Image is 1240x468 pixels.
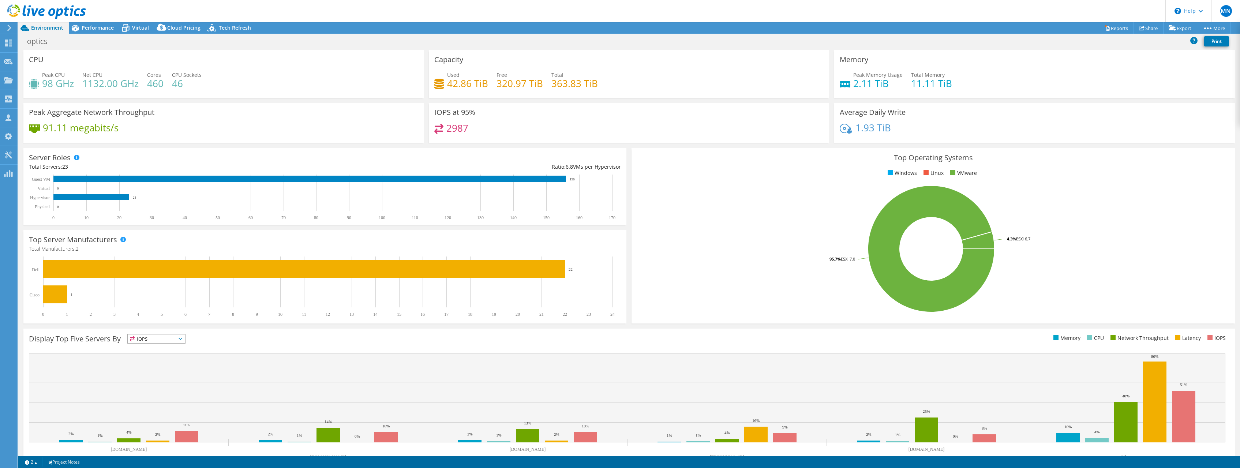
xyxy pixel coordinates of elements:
[412,215,418,220] text: 110
[155,432,161,437] text: 2%
[32,267,40,272] text: Dell
[147,71,161,78] span: Cores
[948,169,977,177] li: VMware
[444,312,449,317] text: 17
[161,312,163,317] text: 5
[447,79,488,87] h4: 42.86 TiB
[1220,5,1232,17] span: MN
[42,71,65,78] span: Peak CPU
[52,215,55,220] text: 0
[468,312,472,317] text: 18
[1206,334,1226,342] li: IOPS
[1052,334,1080,342] li: Memory
[172,71,202,78] span: CPU Sockets
[314,215,318,220] text: 80
[379,215,385,220] text: 100
[1180,382,1187,387] text: 51%
[183,423,190,427] text: 11%
[543,215,550,220] text: 150
[554,432,559,437] text: 2%
[82,79,139,87] h4: 1132.00 GHz
[76,245,79,252] span: 2
[42,457,85,467] a: Project Notes
[510,447,546,452] text: [DOMAIN_NAME]
[497,71,507,78] span: Free
[841,256,855,262] tspan: ESXi 7.0
[446,124,468,132] h4: 2987
[29,154,71,162] h3: Server Roles
[397,312,401,317] text: 15
[923,409,930,413] text: 25%
[172,79,202,87] h4: 46
[133,196,136,199] text: 23
[569,267,573,272] text: 22
[216,215,220,220] text: 50
[117,215,121,220] text: 20
[724,430,730,435] text: 4%
[570,177,575,181] text: 156
[1016,236,1030,242] tspan: ESXi 6.7
[637,154,1229,162] h3: Top Operating Systems
[82,71,102,78] span: Net CPU
[30,195,50,200] text: Hypervisor
[57,187,59,190] text: 0
[42,312,44,317] text: 0
[62,163,68,170] span: 23
[382,424,390,428] text: 10%
[126,430,132,434] text: 4%
[524,421,531,425] text: 13%
[326,312,330,317] text: 12
[420,312,425,317] text: 16
[42,79,74,87] h4: 98 GHz
[29,163,325,171] div: Total Servers:
[1085,334,1104,342] li: CPU
[496,433,502,437] text: 1%
[551,71,563,78] span: Total
[895,433,900,437] text: 1%
[113,312,116,317] text: 3
[90,312,92,317] text: 2
[35,204,50,209] text: Physical
[1121,454,1131,460] text: Other
[66,312,68,317] text: 1
[539,312,544,317] text: 21
[1197,22,1231,34] a: More
[20,457,42,467] a: 2
[829,256,841,262] tspan: 95.7%
[71,292,73,297] text: 1
[447,71,460,78] span: Used
[1099,22,1134,34] a: Reports
[167,24,201,31] span: Cloud Pricing
[840,108,906,116] h3: Average Daily Write
[43,124,119,132] h4: 91.11 megabits/s
[840,56,868,64] h3: Memory
[467,432,473,436] text: 2%
[497,79,543,87] h4: 320.97 TiB
[853,79,903,87] h4: 2.11 TiB
[256,312,258,317] text: 9
[219,24,251,31] span: Tech Refresh
[566,163,573,170] span: 6.8
[922,169,944,177] li: Linux
[853,71,903,78] span: Peak Memory Usage
[349,312,354,317] text: 13
[710,454,745,460] text: [TECHNICAL_ID]
[587,312,591,317] text: 23
[434,56,463,64] h3: Capacity
[1064,424,1072,429] text: 10%
[1163,22,1197,34] a: Export
[1175,8,1181,14] svg: \n
[886,169,917,177] li: Windows
[248,215,253,220] text: 60
[31,24,63,31] span: Environment
[477,215,484,220] text: 130
[29,56,44,64] h3: CPU
[1151,354,1158,359] text: 80%
[150,215,154,220] text: 30
[516,312,520,317] text: 20
[610,312,615,317] text: 24
[208,312,210,317] text: 7
[38,186,50,191] text: Virtual
[82,24,114,31] span: Performance
[281,215,286,220] text: 70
